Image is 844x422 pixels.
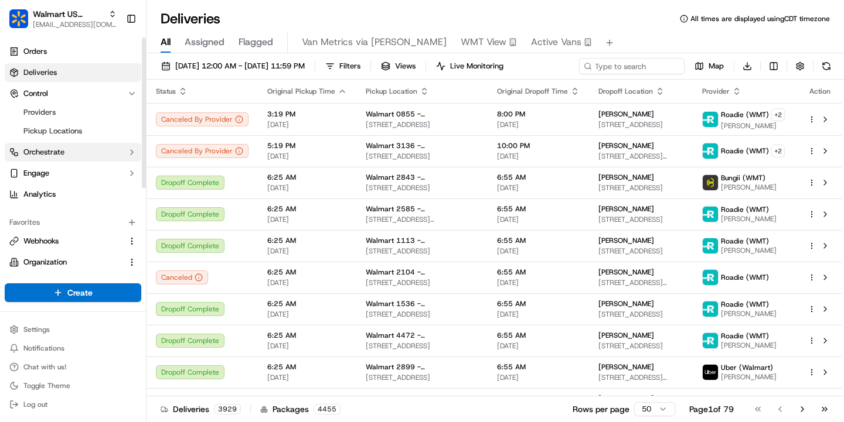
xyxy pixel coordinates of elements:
span: Bungii (WMT) [721,173,765,183]
span: [PERSON_NAME] [598,173,654,182]
div: Deliveries [161,403,241,415]
button: +2 [771,145,785,157]
span: [DATE] [267,278,347,287]
button: Webhooks [5,232,141,251]
span: [PERSON_NAME] [721,214,777,224]
button: Canceled [156,270,208,284]
button: Log out [5,396,141,413]
button: Engage [5,164,141,183]
span: [STREET_ADDRESS] [366,183,478,193]
span: Active Vans [531,35,581,49]
button: Canceled By Provider [156,112,249,126]
span: Status [156,87,176,96]
span: [DATE] [267,310,347,319]
button: +2 [771,108,785,121]
span: Engage [23,168,49,179]
span: [STREET_ADDRESS] [366,373,478,382]
div: Favorites [5,213,141,232]
button: [EMAIL_ADDRESS][DOMAIN_NAME] [33,20,117,29]
span: [PERSON_NAME] [598,362,654,372]
p: Rows per page [573,403,629,415]
div: We're available if you need us! [40,123,148,133]
p: Welcome 👋 [12,47,213,66]
span: Roadie (WMT) [721,205,769,214]
span: 6:25 AM [267,204,347,214]
span: Organization [23,257,67,267]
a: Deliveries [5,63,141,82]
img: Walmart US Stores [9,9,28,28]
button: Notifications [5,340,141,356]
span: Chat with us! [23,362,66,372]
img: profile_bungii_partner.png [703,175,718,190]
span: Knowledge Base [23,170,90,181]
span: Providers [23,107,56,118]
span: [DATE] [497,373,580,382]
span: Pickup Location [366,87,417,96]
span: [STREET_ADDRESS] [598,215,683,224]
span: [STREET_ADDRESS][PERSON_NAME] [598,278,683,287]
span: API Documentation [111,170,188,181]
span: Roadie (WMT) [721,110,769,119]
span: [DATE] [497,152,580,161]
span: 6:25 AM [267,173,347,182]
span: Walmart 2104 - [GEOGRAPHIC_DATA], [GEOGRAPHIC_DATA] [366,267,478,277]
span: [DATE] [497,310,580,319]
span: [STREET_ADDRESS] [598,341,683,351]
span: 10:00 PM [497,141,580,150]
span: Roadie (WMT) [721,273,769,282]
button: Control [5,84,141,103]
span: Create [67,287,93,299]
span: 6:25 AM [267,267,347,277]
button: Refresh [818,58,835,74]
span: 6:55 AM [497,362,580,372]
span: [DATE] [267,183,347,193]
span: [PERSON_NAME] [598,267,654,277]
span: [STREET_ADDRESS] [598,246,683,256]
span: 6:25 AM [267,236,347,245]
a: Orders [5,42,141,61]
span: Walmart 4472 - [GEOGRAPHIC_DATA], [GEOGRAPHIC_DATA] [366,331,478,340]
button: Live Monitoring [431,58,509,74]
span: [PERSON_NAME] [721,372,777,382]
a: 📗Knowledge Base [7,165,94,186]
div: 4455 [314,404,341,414]
span: 6:55 AM [497,173,580,182]
span: [DATE] [267,120,347,129]
div: Canceled By Provider [156,144,249,158]
span: [DATE] [267,215,347,224]
span: Uber (Walmart) [721,363,773,372]
span: Map [709,61,724,71]
span: 6:55 AM [497,204,580,214]
span: 6:55 AM [497,299,580,308]
button: Walmart US StoresWalmart US Stores[EMAIL_ADDRESS][DOMAIN_NAME] [5,5,121,33]
button: Create [5,283,141,302]
button: Organization [5,253,141,272]
button: Start new chat [199,115,213,129]
h1: Deliveries [161,9,220,28]
span: [PERSON_NAME] [721,309,777,318]
input: Got a question? Start typing here... [30,76,211,88]
span: [STREET_ADDRESS] [366,152,478,161]
img: roadie-logo-v2.jpg [703,333,718,348]
span: [STREET_ADDRESS][PERSON_NAME] [598,152,683,161]
a: Pickup Locations [19,123,127,139]
span: Roadie (WMT) [721,300,769,309]
span: All [161,35,171,49]
button: [DATE] 12:00 AM - [DATE] 11:59 PM [156,58,310,74]
span: Log out [23,400,47,409]
span: Walmart 2843 - [GEOGRAPHIC_DATA], [GEOGRAPHIC_DATA] [366,173,478,182]
span: 6:55 AM [497,394,580,403]
div: 📗 [12,171,21,180]
span: Provider [702,87,730,96]
span: Notifications [23,344,64,353]
img: uber-new-logo.jpeg [703,365,718,380]
img: roadie-logo-v2.jpg [703,143,718,159]
div: Action [808,87,832,96]
span: [PERSON_NAME] [598,394,654,403]
span: [DATE] [267,152,347,161]
span: All times are displayed using CDT timezone [690,14,830,23]
span: Roadie (WMT) [721,394,769,404]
